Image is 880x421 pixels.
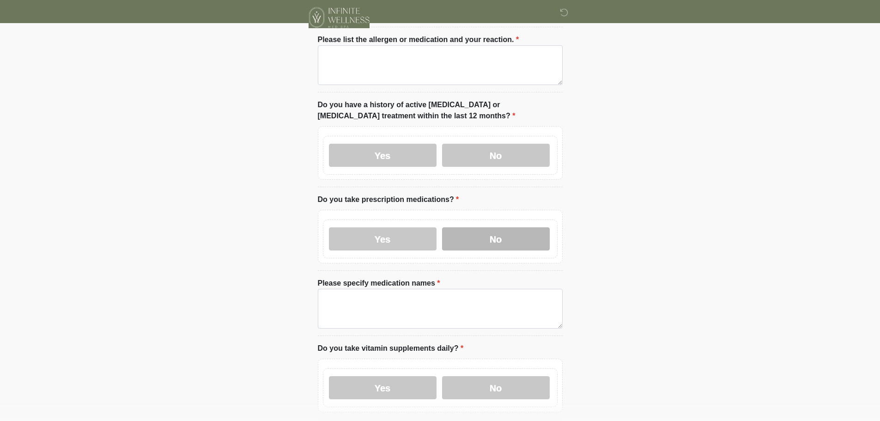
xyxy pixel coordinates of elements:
label: Do you have a history of active [MEDICAL_DATA] or [MEDICAL_DATA] treatment within the last 12 mon... [318,99,563,122]
label: Yes [329,227,437,250]
label: No [442,144,550,167]
label: Yes [329,144,437,167]
label: Do you take prescription medications? [318,194,459,205]
label: Yes [329,376,437,399]
img: Infinite Wellness Med Spa Logo [309,7,370,28]
label: No [442,376,550,399]
label: Please list the allergen or medication and your reaction. [318,34,519,45]
label: No [442,227,550,250]
label: Do you take vitamin supplements daily? [318,343,464,354]
label: Please specify medication names [318,278,440,289]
